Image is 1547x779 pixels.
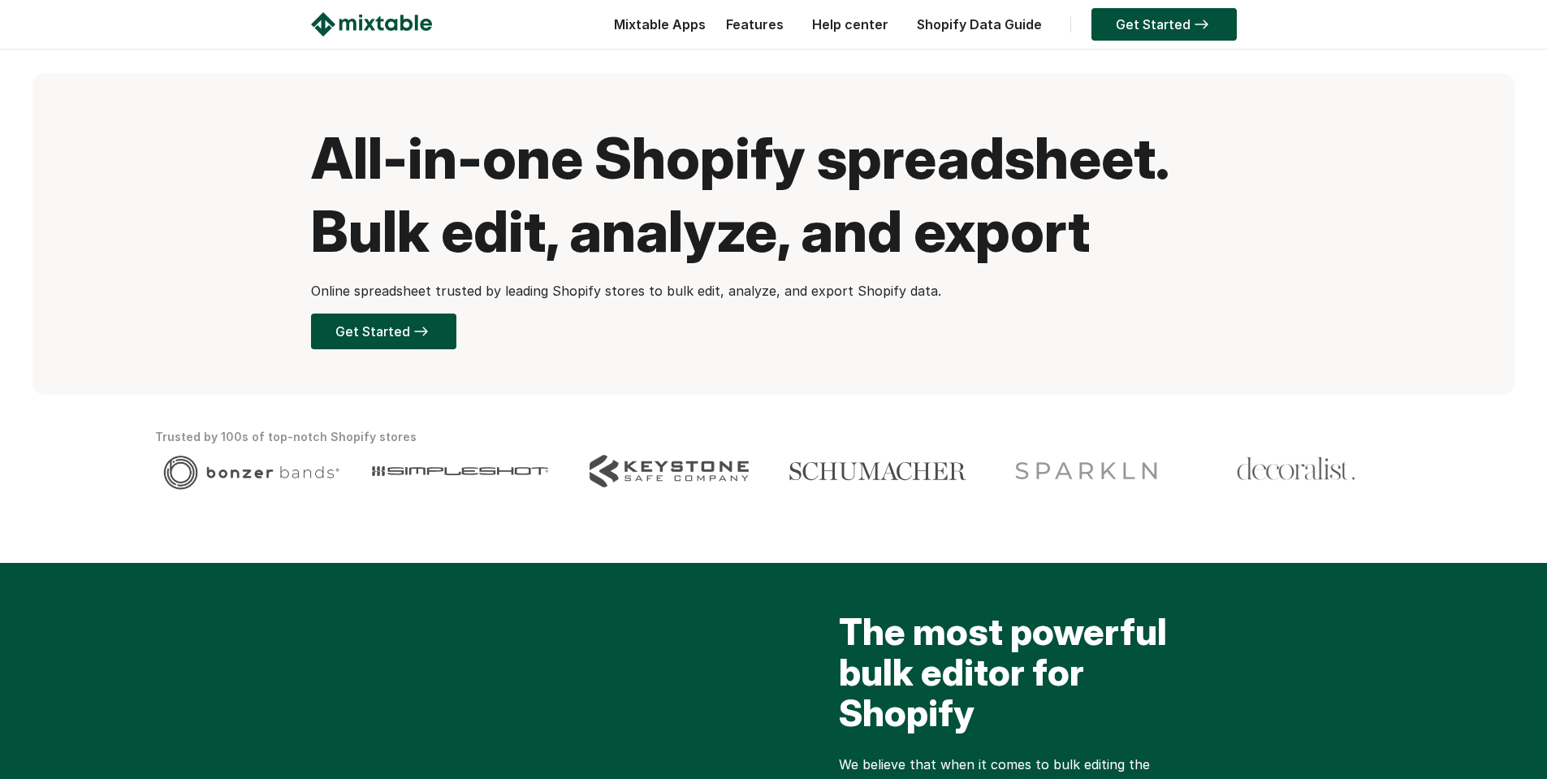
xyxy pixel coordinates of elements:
p: Online spreadsheet trusted by leading Shopify stores to bulk edit, analyze, and export Shopify data. [311,281,1237,301]
img: Mixtable logo [311,12,432,37]
img: Client logo [789,455,966,487]
h2: The most powerful bulk editor for Shopify [839,612,1204,742]
h1: All-in-one Shopify spreadsheet. Bulk edit, analyze, and export [311,122,1237,268]
a: Shopify Data Guide [909,16,1050,32]
img: Client logo [590,455,749,487]
a: Get Started [1091,8,1237,41]
a: Features [718,16,792,32]
img: arrow-right.svg [1190,19,1212,29]
div: Trusted by 100s of top-notch Shopify stores [155,427,1393,447]
img: Client logo [1236,455,1356,483]
img: arrow-right.svg [410,327,432,336]
a: Help center [804,16,897,32]
div: Mixtable Apps [606,12,706,45]
img: Client logo [372,455,548,487]
img: Client logo [163,455,339,490]
a: Get Started [311,314,456,349]
img: Client logo [1009,455,1165,487]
